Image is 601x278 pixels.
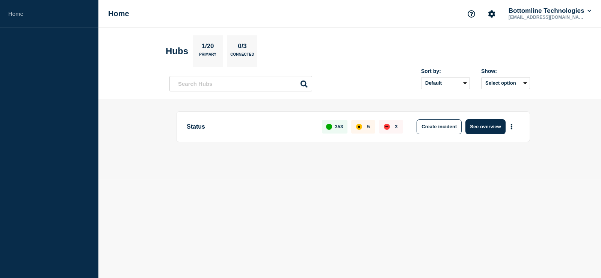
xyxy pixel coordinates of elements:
[481,77,530,89] button: Select option
[417,119,462,134] button: Create incident
[356,124,362,130] div: affected
[326,124,332,130] div: up
[507,120,516,134] button: More actions
[464,6,479,22] button: Support
[235,43,250,52] p: 0/3
[507,15,585,20] p: [EMAIL_ADDRESS][DOMAIN_NAME]
[507,7,593,15] button: Bottomline Technologies
[421,77,470,89] select: Sort by
[367,124,370,129] p: 5
[484,6,500,22] button: Account settings
[465,119,505,134] button: See overview
[199,52,216,60] p: Primary
[199,43,217,52] p: 1/20
[187,119,313,134] p: Status
[395,124,397,129] p: 3
[169,76,312,91] input: Search Hubs
[335,124,343,129] p: 353
[384,124,390,130] div: down
[421,68,470,74] div: Sort by:
[481,68,530,74] div: Show:
[166,46,188,56] h2: Hubs
[108,9,129,18] h1: Home
[230,52,254,60] p: Connected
